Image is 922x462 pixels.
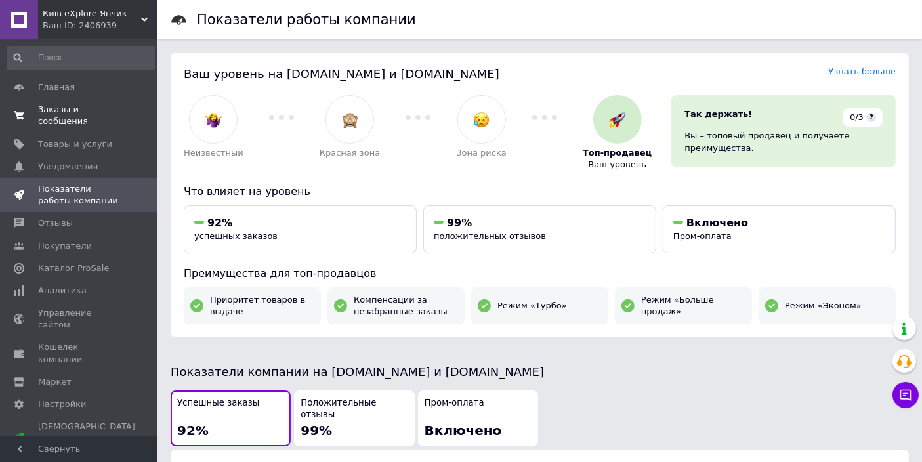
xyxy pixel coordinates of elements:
span: успешных заказов [194,231,278,241]
img: :disappointed_relieved: [473,112,490,128]
button: Успешные заказы92% [171,390,291,446]
span: Включено [425,423,502,438]
span: Ваш уровень [588,159,646,171]
span: Режим «Эконом» [785,300,862,312]
img: :see_no_evil: [342,112,358,128]
span: Успешные заказы [177,397,259,409]
span: 92% [207,217,232,229]
span: Маркет [38,376,72,388]
span: Режим «Турбо» [497,300,567,312]
a: Узнать больше [828,66,896,76]
span: Товары и услуги [38,138,112,150]
span: Уведомления [38,161,98,173]
button: 99%положительных отзывов [423,205,656,253]
span: Ваш уровень на [DOMAIN_NAME] и [DOMAIN_NAME] [184,67,499,81]
button: 92%успешных заказов [184,205,417,253]
span: ? [867,113,876,122]
span: Каталог ProSale [38,262,109,274]
span: Пром-оплата [425,397,484,409]
span: 99% [447,217,472,229]
span: Настройки [38,398,86,410]
span: Заказы и сообщения [38,104,121,127]
span: Управление сайтом [38,307,121,331]
span: Режим «Больше продаж» [641,294,745,318]
span: Главная [38,81,75,93]
span: Отзывы [38,217,73,229]
span: [DEMOGRAPHIC_DATA] и счета [38,421,135,457]
span: Аналитика [38,285,87,297]
span: Красная зона [320,147,380,159]
div: 0/3 [843,108,883,127]
button: Пром-оплатаВключено [418,390,538,446]
span: Так держать! [684,109,752,119]
span: Включено [686,217,748,229]
span: Что влияет на уровень [184,185,310,198]
span: Положительные отзывы [301,397,408,421]
span: Кошелек компании [38,341,121,365]
span: Зона риска [456,147,507,159]
span: 99% [301,423,332,438]
span: Покупатели [38,240,92,252]
span: положительных отзывов [434,231,546,241]
span: Показатели работы компании [38,183,121,207]
div: Ваш ID: 2406939 [43,20,157,31]
div: Вы – топовый продавец и получаете преимущества. [684,130,883,154]
button: Положительные отзывы99% [294,390,414,446]
span: Київ eXplore Янчик [43,8,141,20]
span: Показатели компании на [DOMAIN_NAME] и [DOMAIN_NAME] [171,365,544,379]
span: Компенсации за незабранные заказы [354,294,458,318]
span: 92% [177,423,209,438]
span: Пром-оплата [673,231,732,241]
img: :woman-shrugging: [205,112,222,128]
span: Неизвестный [184,147,243,159]
span: Топ-продавец [583,147,652,159]
img: :rocket: [609,112,625,128]
button: Чат с покупателем [892,382,919,408]
button: ВключеноПром-оплата [663,205,896,253]
span: Приоритет товаров в выдаче [210,294,314,318]
h1: Показатели работы компании [197,12,416,28]
span: Преимущества для топ-продавцов [184,267,376,280]
input: Поиск [7,46,155,70]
